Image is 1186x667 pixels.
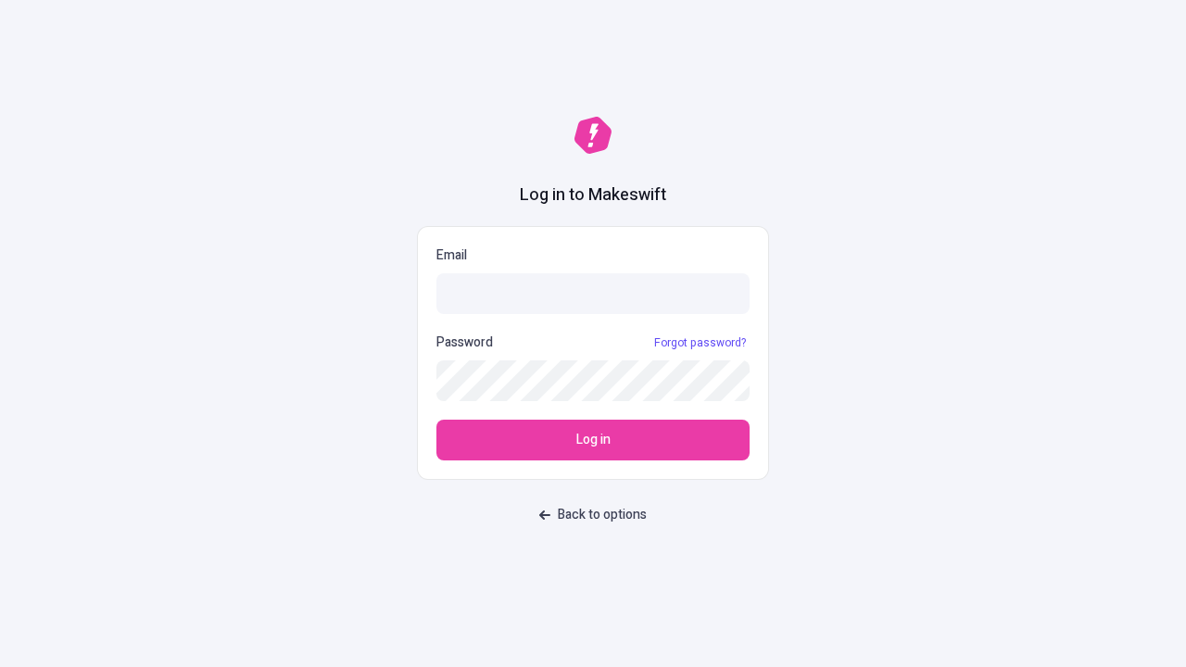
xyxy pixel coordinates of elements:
[436,420,750,460] button: Log in
[520,183,666,208] h1: Log in to Makeswift
[528,498,658,532] button: Back to options
[436,245,750,266] p: Email
[436,273,750,314] input: Email
[558,505,647,525] span: Back to options
[576,430,611,450] span: Log in
[650,335,750,350] a: Forgot password?
[436,333,493,353] p: Password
